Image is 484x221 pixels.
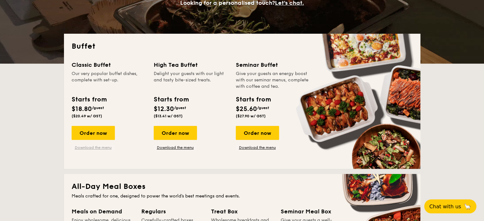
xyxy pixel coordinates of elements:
span: 🦙 [464,203,471,210]
span: Chat with us [429,204,461,210]
div: Seminar Buffet [236,60,310,69]
h2: Buffet [72,41,413,52]
div: Order now [154,126,197,140]
div: Treat Box [211,207,273,216]
span: $25.60 [236,105,257,113]
span: $18.80 [72,105,92,113]
div: Delight your guests with our light and tasty bite-sized treats. [154,71,228,90]
div: High Tea Buffet [154,60,228,69]
div: Meals crafted for one, designed to power the world's best meetings and events. [72,193,413,199]
div: Seminar Meal Box [281,207,343,216]
div: Starts from [72,95,106,104]
div: Order now [236,126,279,140]
div: Give your guests an energy boost with our seminar menus, complete with coffee and tea. [236,71,310,90]
span: ($27.90 w/ GST) [236,114,266,118]
span: /guest [92,106,104,110]
a: Download the menu [154,145,197,150]
div: Our very popular buffet dishes, complete with set-up. [72,71,146,90]
div: Order now [72,126,115,140]
span: /guest [257,106,269,110]
div: Classic Buffet [72,60,146,69]
div: Starts from [236,95,270,104]
button: Chat with us🦙 [424,199,476,213]
span: ($13.41 w/ GST) [154,114,183,118]
h2: All-Day Meal Boxes [72,182,413,192]
div: Meals on Demand [72,207,134,216]
a: Download the menu [236,145,279,150]
span: $12.30 [154,105,174,113]
a: Download the menu [72,145,115,150]
span: ($20.49 w/ GST) [72,114,102,118]
div: Regulars [141,207,203,216]
div: Starts from [154,95,188,104]
span: /guest [174,106,186,110]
